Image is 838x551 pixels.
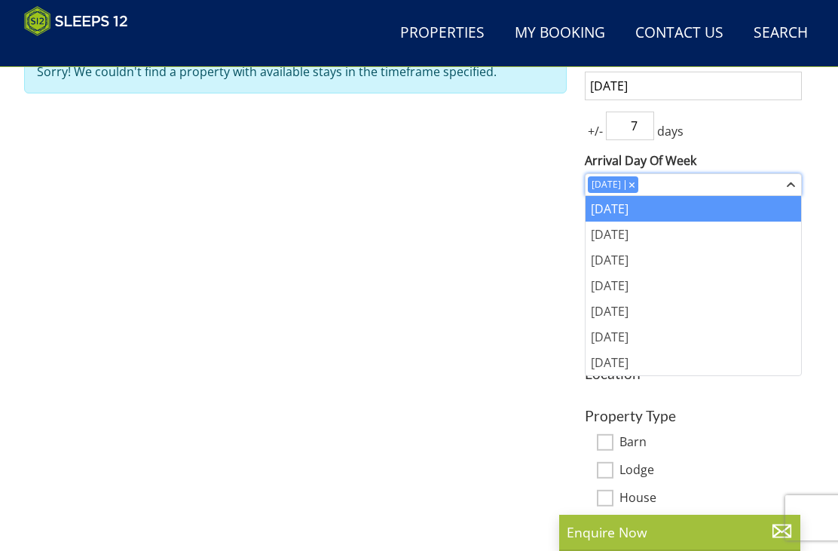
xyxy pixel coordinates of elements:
div: [DATE] [588,178,625,191]
div: [DATE] [586,247,801,273]
a: Search [748,17,814,51]
span: +/- [585,122,606,140]
label: Barn [619,435,802,452]
input: Arrival Date [585,72,802,100]
h3: Location [585,366,802,381]
p: Enquire Now [567,522,793,542]
div: Combobox [585,173,802,196]
label: House [619,491,802,507]
iframe: Customer reviews powered by Trustpilot [17,45,175,58]
img: Sleeps 12 [24,6,128,36]
div: Sorry! We couldn't find a property with available stays in the timeframe specified. [24,50,567,93]
span: days [654,122,687,140]
div: [DATE] [586,273,801,298]
label: Lodge [619,463,802,479]
a: Contact Us [629,17,729,51]
label: Arrival Day Of Week [585,152,802,170]
a: Properties [394,17,491,51]
a: My Booking [509,17,611,51]
div: [DATE] [586,222,801,247]
div: [DATE] [586,298,801,324]
div: [DATE] [586,350,801,375]
div: [DATE] [586,196,801,222]
div: [DATE] [586,324,801,350]
h3: Property Type [585,408,802,424]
